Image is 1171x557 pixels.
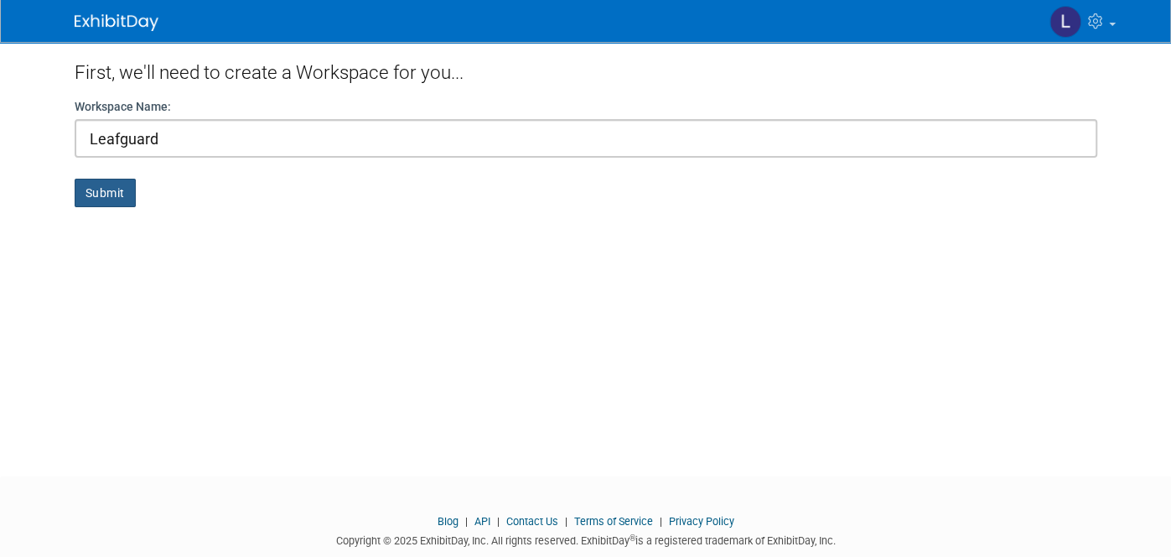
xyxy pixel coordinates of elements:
[75,98,171,115] label: Workspace Name:
[474,515,490,528] a: API
[75,119,1097,158] input: Name of your organization
[75,42,1097,98] div: First, we'll need to create a Workspace for you...
[75,14,158,31] img: ExhibitDay
[493,515,504,528] span: |
[655,515,666,528] span: |
[561,515,572,528] span: |
[438,515,459,528] a: Blog
[669,515,734,528] a: Privacy Policy
[1049,6,1081,38] img: Lauren Smith
[506,515,558,528] a: Contact Us
[630,534,635,543] sup: ®
[461,515,472,528] span: |
[75,179,136,207] button: Submit
[574,515,653,528] a: Terms of Service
